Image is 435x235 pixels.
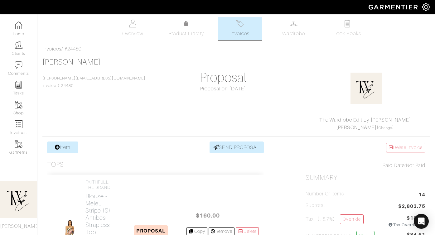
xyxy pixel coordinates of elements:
img: garmentier-logo-header-white-b43fb05a5012e4ada735d5af1a66efaba907eab6374d6393d1fbf88cb4ef424d.png [365,2,422,12]
div: Tax Overridden [388,222,425,228]
span: Look Books [333,30,361,37]
div: Proposal on [DATE] [163,85,283,93]
h5: Number of Items [306,191,344,197]
a: Delete Invoice [386,143,425,152]
a: [PERSON_NAME][EMAIL_ADDRESS][DOMAIN_NAME] [42,76,145,80]
span: $2,803.75 [398,203,425,211]
a: Change [379,126,392,130]
span: Product Library [169,30,204,37]
h5: Subtotal [306,203,325,209]
h2: Summary [306,174,425,182]
h4: FAITHFULL THE BRAND [85,180,116,190]
a: The Wardrobe Edit by [PERSON_NAME] [319,117,411,123]
span: Overview [122,30,143,37]
img: dashboard-icon-dbcd8f5a0b271acd01030246c82b418ddd0df26cd7fceb0bd07c9910d44c42f6.png [15,22,22,29]
img: comment-icon-a0a6a9ef722e966f86d9cbdc48e553b5cf19dbc54f86b18d962a5391bc8f6eb6.png [15,61,22,69]
a: Invoices [218,17,262,40]
span: Wardrobe [282,30,305,37]
img: clients-icon-6bae9207a08558b7cb47a8932f037763ab4055f8c8b6bfacd5dc20c3e0201464.png [15,41,22,49]
img: reminder-icon-8004d30b9f0a5d33ae49ab947aed9ed385cf756f9e5892f1edd6e32f2345188e.png [15,81,22,89]
span: $160.00 [189,209,226,222]
a: SEND PROPOSAL [210,141,264,153]
h5: Tax ( : 8.7%) [306,214,364,225]
h3: Tops [47,161,64,169]
img: orders-27d20c2124de7fd6de4e0e44c1d41de31381a507db9b33961299e4e07d508b8c.svg [236,20,244,27]
a: [PERSON_NAME] [336,125,377,130]
a: Product Library [165,20,208,37]
img: wardrobe-487a4870c1b7c33e795ec22d11cfc2ed9d08956e64fb3008fe2437562e282088.svg [290,20,297,27]
a: Invoices [42,46,61,52]
div: / #24480 [42,45,430,53]
img: garments-icon-b7da505a4dc4fd61783c78ac3ca0ef83fa9d6f193b1c9dc38574b1d14d53ca28.png [15,140,22,148]
span: 14 [418,191,425,199]
img: basicinfo-40fd8af6dae0f16599ec9e87c0ef1c0a1fdea2edbe929e3d69a839185d80c458.svg [129,20,137,27]
a: Item [47,141,78,153]
a: Look Books [326,17,369,40]
img: garments-icon-b7da505a4dc4fd61783c78ac3ca0ef83fa9d6f193b1c9dc38574b1d14d53ca28.png [15,101,22,108]
a: Override [340,214,363,224]
img: o88SwH9y4G5nFsDJTsWZPGJH.png [350,73,382,104]
img: orders-icon-0abe47150d42831381b5fb84f609e132dff9fe21cb692f30cb5eec754e2cba89.png [15,120,22,128]
span: Invoice # 24480 [42,76,145,88]
span: Invoices [230,30,249,37]
a: Overview [111,17,155,40]
img: gear-icon-white-bd11855cb880d31180b6d7d6211b90ccbf57a29d726f0c71d8c61bd08dd39cc2.png [422,3,430,11]
div: Not Paid [306,162,425,169]
div: ( ) [308,116,423,131]
div: Open Intercom Messenger [414,214,429,229]
span: Paid Date: [383,163,406,168]
img: todo-9ac3debb85659649dc8f770b8b6100bb5dab4b48dedcbae339e5042a72dfd3cc.svg [343,20,351,27]
span: $18.97 [407,214,425,222]
a: [PERSON_NAME] [42,58,101,66]
h1: Proposal [163,70,283,85]
a: Wardrobe [272,17,316,40]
